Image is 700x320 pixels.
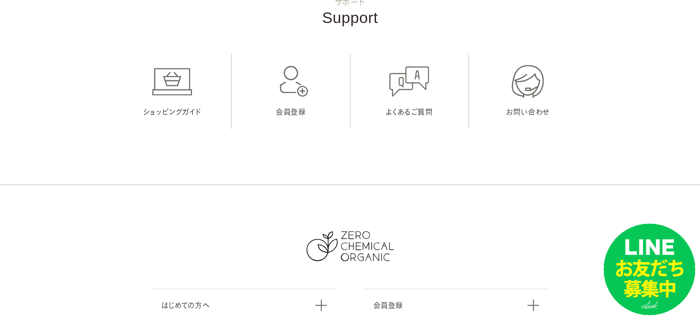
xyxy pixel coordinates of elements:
[232,53,350,129] a: 会員登録
[603,223,695,315] img: small_line.png
[307,231,394,261] img: ZERO CHEMICAL ORGANIC
[113,53,231,129] a: ショッピングガイド
[469,53,587,129] a: お問い合わせ
[322,9,378,26] span: Support
[351,53,469,129] a: よくあるご質問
